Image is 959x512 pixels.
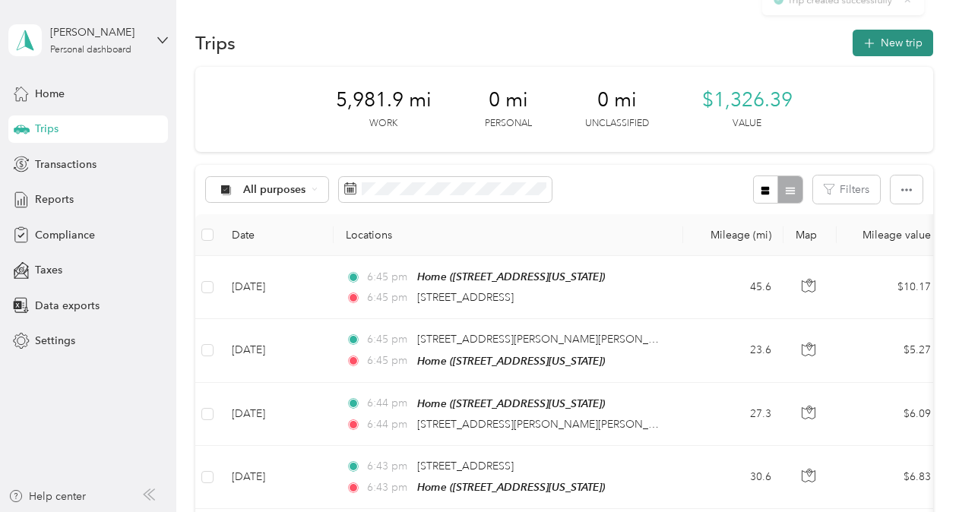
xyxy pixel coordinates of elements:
[367,331,410,348] span: 6:45 pm
[417,481,605,493] span: Home ([STREET_ADDRESS][US_STATE])
[417,397,605,409] span: Home ([STREET_ADDRESS][US_STATE])
[367,458,410,475] span: 6:43 pm
[417,291,514,304] span: [STREET_ADDRESS]
[702,88,793,112] span: $1,326.39
[837,383,943,446] td: $6.09
[417,270,605,283] span: Home ([STREET_ADDRESS][US_STATE])
[220,319,334,382] td: [DATE]
[367,416,410,433] span: 6:44 pm
[334,214,683,256] th: Locations
[489,88,528,112] span: 0 mi
[683,256,783,319] td: 45.6
[367,289,410,306] span: 6:45 pm
[837,256,943,319] td: $10.17
[50,46,131,55] div: Personal dashboard
[874,427,959,512] iframe: Everlance-gr Chat Button Frame
[243,185,306,195] span: All purposes
[195,35,236,51] h1: Trips
[220,383,334,446] td: [DATE]
[50,24,145,40] div: [PERSON_NAME]
[837,319,943,382] td: $5.27
[367,352,410,369] span: 6:45 pm
[783,214,837,256] th: Map
[597,88,637,112] span: 0 mi
[417,355,605,367] span: Home ([STREET_ADDRESS][US_STATE])
[8,488,86,504] button: Help center
[837,446,943,509] td: $6.83
[683,383,783,446] td: 27.3
[813,175,880,204] button: Filters
[367,269,410,286] span: 6:45 pm
[35,298,100,314] span: Data exports
[367,395,410,412] span: 6:44 pm
[336,88,432,112] span: 5,981.9 mi
[369,117,397,131] p: Work
[220,214,334,256] th: Date
[853,30,933,56] button: New trip
[35,262,62,278] span: Taxes
[35,333,75,349] span: Settings
[220,446,334,509] td: [DATE]
[683,214,783,256] th: Mileage (mi)
[35,121,59,137] span: Trips
[417,460,514,472] span: [STREET_ADDRESS]
[35,191,74,207] span: Reports
[35,156,97,172] span: Transactions
[683,319,783,382] td: 23.6
[417,333,682,346] span: [STREET_ADDRESS][PERSON_NAME][PERSON_NAME]
[585,117,649,131] p: Unclassified
[35,227,95,243] span: Compliance
[683,446,783,509] td: 30.6
[733,117,761,131] p: Value
[35,86,65,102] span: Home
[485,117,532,131] p: Personal
[837,214,943,256] th: Mileage value
[220,256,334,319] td: [DATE]
[367,479,410,496] span: 6:43 pm
[417,418,682,431] span: [STREET_ADDRESS][PERSON_NAME][PERSON_NAME]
